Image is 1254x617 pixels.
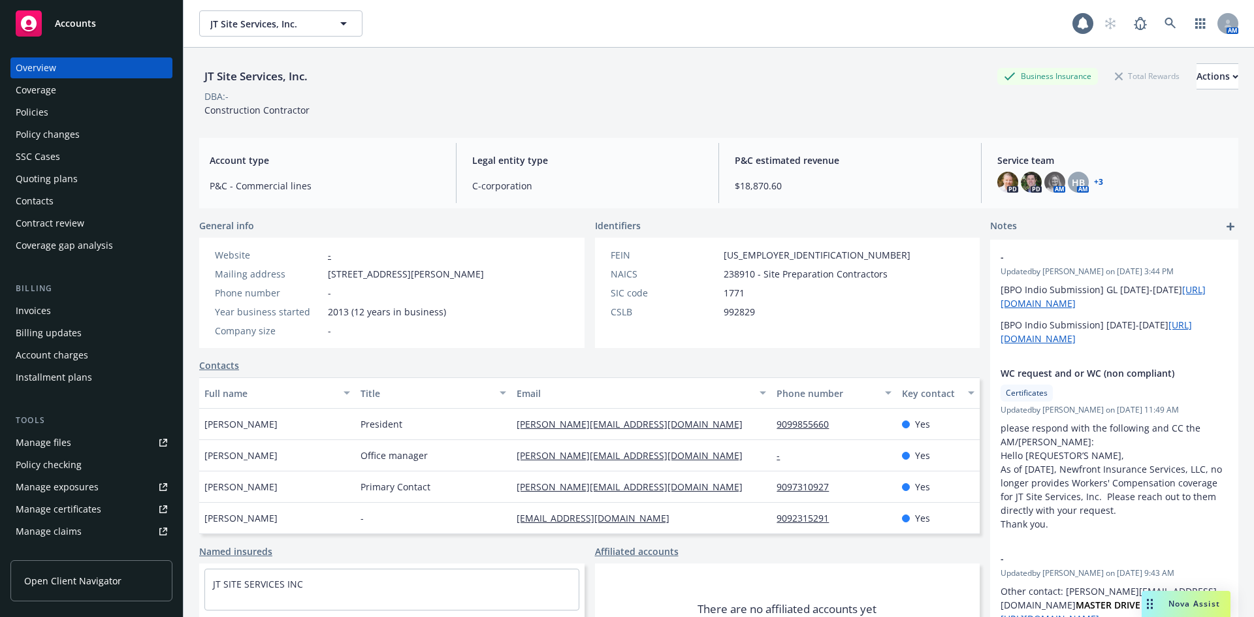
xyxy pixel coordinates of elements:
span: Construction Contractor [204,104,310,116]
a: Manage certificates [10,499,172,520]
span: $18,870.60 [735,179,965,193]
div: Billing updates [16,323,82,343]
a: Manage files [10,432,172,453]
span: [PERSON_NAME] [204,449,278,462]
span: General info [199,219,254,232]
a: JT SITE SERVICES INC [213,578,303,590]
a: Affiliated accounts [595,545,679,558]
div: Coverage gap analysis [16,235,113,256]
a: Account charges [10,345,172,366]
div: Manage files [16,432,71,453]
div: Total Rewards [1108,68,1186,84]
div: FEIN [611,248,718,262]
div: Full name [204,387,336,400]
span: [STREET_ADDRESS][PERSON_NAME] [328,267,484,281]
div: Manage claims [16,521,82,542]
a: Policy checking [10,454,172,475]
span: WC request and or WC (non compliant) [1001,366,1194,380]
div: DBA: - [204,89,229,103]
strong: MASTER DRIVE Incl. CCD: [1076,599,1185,611]
span: Updated by [PERSON_NAME] on [DATE] 11:49 AM [1001,404,1228,416]
div: -Updatedby [PERSON_NAME] on [DATE] 3:44 PM[BPO Indio Submission] GL [DATE]-[DATE][URL][DOMAIN_NAM... [990,240,1238,356]
button: JT Site Services, Inc. [199,10,362,37]
span: HB [1072,176,1085,189]
img: photo [1044,172,1065,193]
img: photo [997,172,1018,193]
a: Manage BORs [10,543,172,564]
span: - [1001,552,1194,565]
button: Email [511,377,771,409]
div: Year business started [215,305,323,319]
a: Overview [10,57,172,78]
span: [PERSON_NAME] [204,417,278,431]
img: photo [1021,172,1042,193]
div: Phone number [777,387,876,400]
span: Updated by [PERSON_NAME] on [DATE] 3:44 PM [1001,266,1228,277]
div: Policies [16,102,48,123]
span: Nova Assist [1168,598,1220,609]
a: Manage exposures [10,477,172,498]
div: Overview [16,57,56,78]
span: [PERSON_NAME] [204,480,278,494]
span: Open Client Navigator [24,574,121,588]
span: There are no affiliated accounts yet [698,601,876,617]
span: - [328,286,331,300]
button: Key contact [897,377,980,409]
div: Website [215,248,323,262]
span: Notes [990,219,1017,234]
span: JT Site Services, Inc. [210,17,323,31]
a: - [777,449,790,462]
button: Phone number [771,377,896,409]
div: Manage exposures [16,477,99,498]
a: [EMAIL_ADDRESS][DOMAIN_NAME] [517,512,680,524]
div: Billing [10,282,172,295]
span: President [361,417,402,431]
div: SSC Cases [16,146,60,167]
span: Yes [915,480,930,494]
a: [PERSON_NAME][EMAIL_ADDRESS][DOMAIN_NAME] [517,449,753,462]
a: Billing updates [10,323,172,343]
a: Policy changes [10,124,172,145]
a: Contacts [10,191,172,212]
div: Key contact [902,387,960,400]
span: Yes [915,449,930,462]
span: Office manager [361,449,428,462]
a: Manage claims [10,521,172,542]
div: Title [361,387,492,400]
div: JT Site Services, Inc. [199,68,313,85]
a: Invoices [10,300,172,321]
a: 9099855660 [777,418,839,430]
span: Identifiers [595,219,641,232]
div: Manage BORs [16,543,77,564]
span: Primary Contact [361,480,430,494]
button: Actions [1197,63,1238,89]
div: Quoting plans [16,168,78,189]
span: P&C - Commercial lines [210,179,440,193]
span: - [328,324,331,338]
span: - [361,511,364,525]
span: P&C estimated revenue [735,153,965,167]
span: Certificates [1006,387,1048,399]
a: [PERSON_NAME][EMAIL_ADDRESS][DOMAIN_NAME] [517,481,753,493]
span: Account type [210,153,440,167]
span: Yes [915,511,930,525]
div: Tools [10,414,172,427]
a: Start snowing [1097,10,1123,37]
div: Manage certificates [16,499,101,520]
a: Contacts [199,358,239,372]
div: Invoices [16,300,51,321]
a: - [328,249,331,261]
a: 9092315291 [777,512,839,524]
div: Email [517,387,752,400]
span: 238910 - Site Preparation Contractors [724,267,888,281]
span: 992829 [724,305,755,319]
div: Actions [1197,64,1238,89]
a: Switch app [1187,10,1214,37]
a: Coverage [10,80,172,101]
a: 9097310927 [777,481,839,493]
span: Accounts [55,18,96,29]
a: Named insureds [199,545,272,558]
div: Policy checking [16,454,82,475]
p: please respond with the following and CC the AM/[PERSON_NAME]: Hello [REQUESTOR’S NAME], As of [D... [1001,421,1228,531]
